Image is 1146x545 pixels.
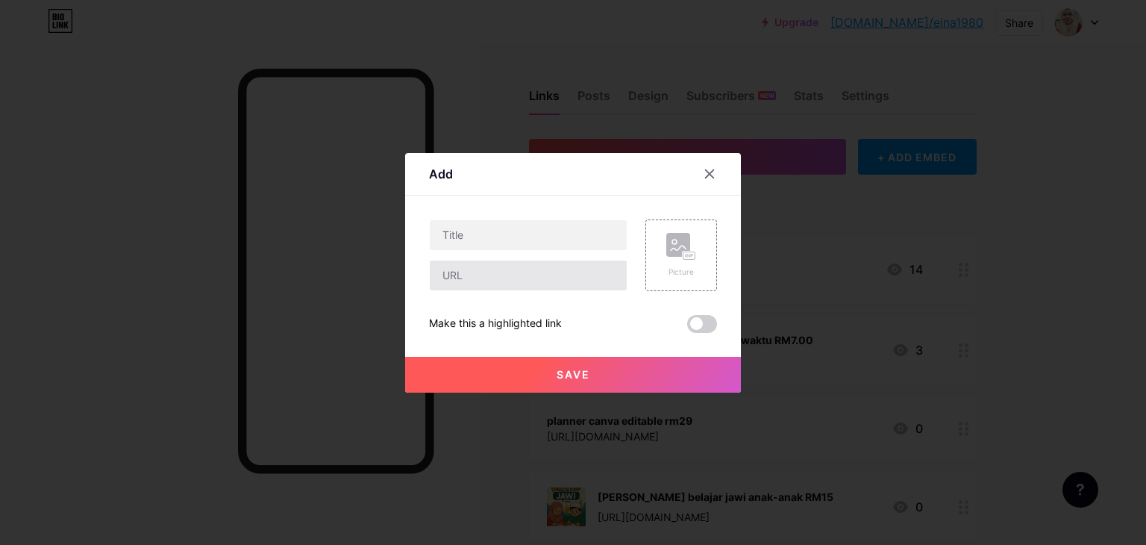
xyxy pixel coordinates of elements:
[429,315,562,333] div: Make this a highlighted link
[666,267,696,278] div: Picture
[430,220,627,250] input: Title
[405,357,741,393] button: Save
[557,368,590,381] span: Save
[429,165,453,183] div: Add
[430,261,627,290] input: URL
